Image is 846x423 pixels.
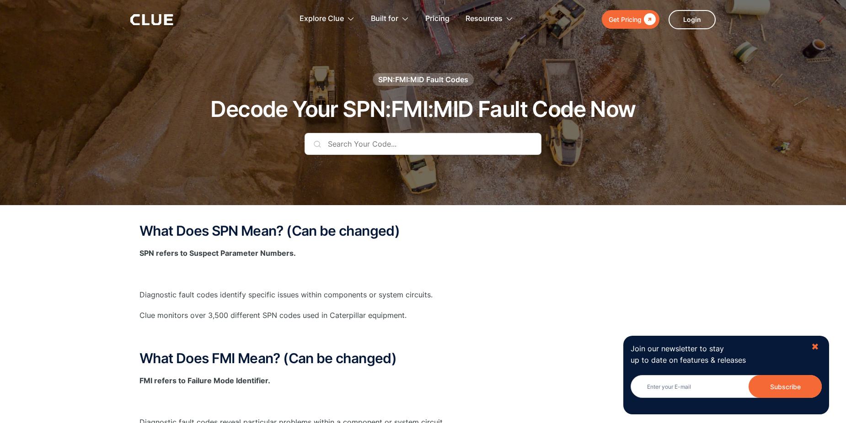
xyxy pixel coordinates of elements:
[425,5,450,33] a: Pricing
[669,10,716,29] a: Login
[749,375,822,398] input: Subscribe
[371,5,409,33] div: Built for
[466,5,503,33] div: Resources
[139,223,707,238] h2: What Does SPN Mean? (Can be changed)
[139,249,296,258] strong: SPN refers to Suspect Parameter Numbers.
[139,268,707,280] p: ‍
[139,310,707,321] p: Clue monitors over 3,500 different SPN codes used in Caterpillar equipment.
[139,396,707,407] p: ‍
[300,5,344,33] div: Explore Clue
[602,10,659,29] a: Get Pricing
[609,14,642,25] div: Get Pricing
[139,351,707,366] h2: What Does FMI Mean? (Can be changed)
[631,375,822,398] input: Enter your E-mail
[631,375,822,407] form: Newsletter
[371,5,398,33] div: Built for
[300,5,355,33] div: Explore Clue
[466,5,514,33] div: Resources
[210,97,635,122] h1: Decode Your SPN:FMI:MID Fault Code Now
[631,343,803,366] p: Join our newsletter to stay up to date on features & releases
[642,14,656,25] div: 
[811,341,819,353] div: ✖
[139,376,270,385] strong: FMI refers to Failure Mode Identifier.
[139,330,707,342] p: ‍
[378,74,468,85] div: SPN:FMI:MID Fault Codes
[139,289,707,301] p: Diagnostic fault codes identify specific issues within components or system circuits.
[305,133,541,155] input: Search Your Code...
